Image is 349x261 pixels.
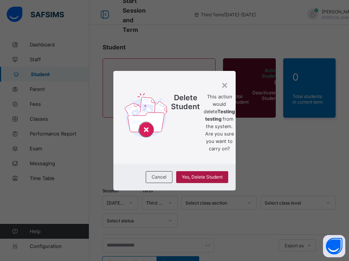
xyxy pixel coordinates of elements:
span: Yes, Delete Student [182,174,223,180]
span: Cancel [152,174,167,180]
button: Open asap [323,235,345,257]
span: This action would delete from the system. Are you sure you want to carry on? [204,93,235,153]
img: delet-svg.b138e77a2260f71d828f879c6b9dcb76.svg [125,93,167,140]
strong: Testing testing [205,109,235,122]
span: Delete Student [171,93,200,153]
div: × [221,78,228,91]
